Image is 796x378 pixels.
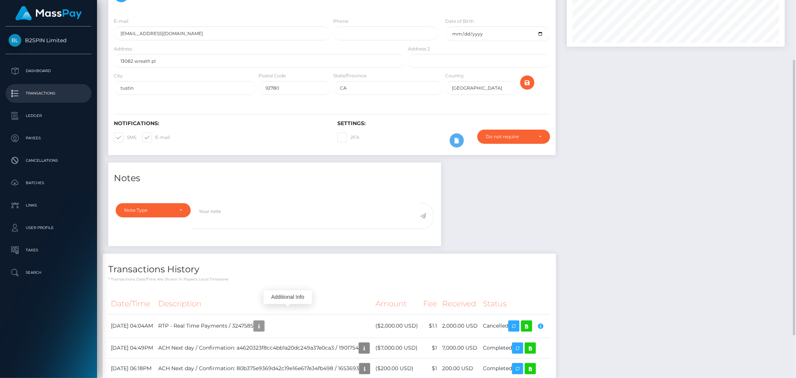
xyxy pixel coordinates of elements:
span: B2SPIN Limited [6,37,91,44]
label: Address [114,46,132,52]
p: Links [9,200,88,211]
button: Note Type [116,203,191,217]
label: Date of Birth [445,18,474,25]
h6: Notifications: [114,120,326,127]
h4: Notes [114,172,436,185]
img: MassPay Logo [15,6,82,21]
td: $1.1 [421,314,440,338]
td: ($7,000.00 USD) [373,338,421,358]
p: * Transactions date/time are shown in payee's local timezone [108,276,550,282]
img: B2SPIN Limited [9,34,21,47]
div: Do not require [486,134,533,140]
th: Amount [373,294,421,314]
a: Payees [6,129,91,148]
label: Country [445,72,464,79]
p: Cancellations [9,155,88,166]
label: E-mail [142,133,170,142]
td: $1 [421,338,440,358]
p: Transactions [9,88,88,99]
p: Ledger [9,110,88,121]
h4: Transactions History [108,263,550,276]
p: Search [9,267,88,278]
label: Phone [333,18,348,25]
a: User Profile [6,219,91,237]
td: Completed [480,338,550,358]
td: [DATE] 04:49PM [108,338,156,358]
a: Taxes [6,241,91,260]
th: Fee [421,294,440,314]
p: Dashboard [9,65,88,77]
label: Address 2 [408,46,430,52]
td: Cancelled [480,314,550,338]
label: 2FA [337,133,359,142]
label: E-mail [114,18,128,25]
a: Dashboard [6,62,91,80]
th: Date/Time [108,294,156,314]
a: Batches [6,174,91,192]
a: Ledger [6,106,91,125]
label: State/Province [333,72,366,79]
div: Note Type [124,207,174,213]
td: ($2,000.00 USD) [373,314,421,338]
a: Cancellations [6,151,91,170]
p: User Profile [9,222,88,233]
a: Search [6,263,91,282]
a: Links [6,196,91,215]
td: 7,000.00 USD [440,338,480,358]
label: Postal Code [259,72,286,79]
h6: Settings: [337,120,550,127]
label: SMS [114,133,136,142]
th: Received [440,294,480,314]
td: RTP - Real Time Payments / 3247585 [156,314,373,338]
p: Taxes [9,245,88,256]
a: Transactions [6,84,91,103]
div: Additional Info [263,290,312,304]
p: Batches [9,177,88,189]
th: Status [480,294,550,314]
p: Payees [9,133,88,144]
td: [DATE] 04:04AM [108,314,156,338]
button: Do not require [477,130,550,144]
label: City [114,72,123,79]
th: Description [156,294,373,314]
td: 2,000.00 USD [440,314,480,338]
td: ACH Next day / Confirmation: a4620323f8cc4bb1a20dc249a37e0ca3 / 1901754 [156,338,373,358]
